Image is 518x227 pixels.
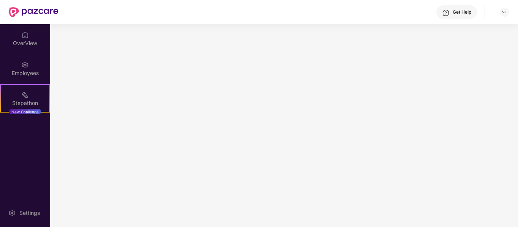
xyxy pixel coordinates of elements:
[9,7,58,17] img: New Pazcare Logo
[442,9,450,17] img: svg+xml;base64,PHN2ZyBpZD0iSGVscC0zMngzMiIgeG1sbnM9Imh0dHA6Ly93d3cudzMub3JnLzIwMDAvc3ZnIiB3aWR0aD...
[1,99,49,107] div: Stepathon
[453,9,471,15] div: Get Help
[501,9,507,15] img: svg+xml;base64,PHN2ZyBpZD0iRHJvcGRvd24tMzJ4MzIiIHhtbG5zPSJodHRwOi8vd3d3LnczLm9yZy8yMDAwL3N2ZyIgd2...
[21,91,29,99] img: svg+xml;base64,PHN2ZyB4bWxucz0iaHR0cDovL3d3dy53My5vcmcvMjAwMC9zdmciIHdpZHRoPSIyMSIgaGVpZ2h0PSIyMC...
[9,109,41,115] div: New Challenge
[21,31,29,39] img: svg+xml;base64,PHN2ZyBpZD0iSG9tZSIgeG1sbnM9Imh0dHA6Ly93d3cudzMub3JnLzIwMDAvc3ZnIiB3aWR0aD0iMjAiIG...
[8,209,16,217] img: svg+xml;base64,PHN2ZyBpZD0iU2V0dGluZy0yMHgyMCIgeG1sbnM9Imh0dHA6Ly93d3cudzMub3JnLzIwMDAvc3ZnIiB3aW...
[17,209,42,217] div: Settings
[21,61,29,69] img: svg+xml;base64,PHN2ZyBpZD0iRW1wbG95ZWVzIiB4bWxucz0iaHR0cDovL3d3dy53My5vcmcvMjAwMC9zdmciIHdpZHRoPS...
